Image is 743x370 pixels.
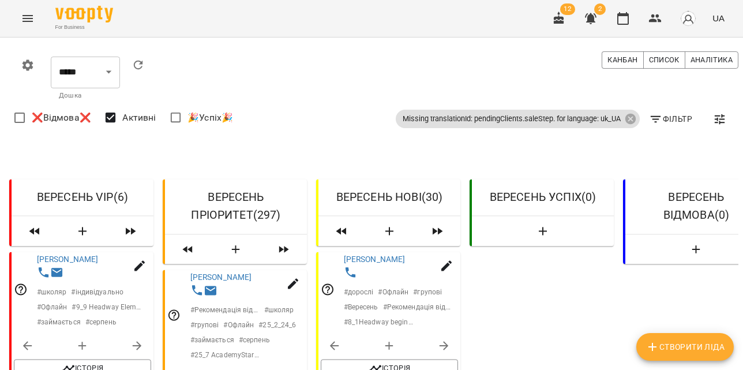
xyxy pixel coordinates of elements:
[85,317,117,327] p: # серпень
[211,239,261,260] button: Створити Ліда
[643,51,685,69] button: Список
[14,5,42,32] button: Menu
[190,350,260,360] p: # 25_7 AcademyStars1 Body have got
[321,282,335,296] svg: Відповідальний співробітник не заданий
[21,188,144,206] h6: ВЕРЕСЕНЬ VIP ( 6 )
[323,220,360,241] span: Пересунути лідів з колонки
[55,6,113,23] img: Voopty Logo
[636,333,734,361] button: Створити Ліда
[344,255,406,264] a: [PERSON_NAME]
[37,255,99,264] a: [PERSON_NAME]
[170,239,207,260] span: Пересунути лідів з колонки
[190,305,260,315] p: # Рекомендація від друзів знайомих тощо
[190,320,219,330] p: # групові
[55,24,113,31] span: For Business
[396,114,628,124] span: Missing translationId: pendingClients.saleStep. for language: uk_UA
[481,188,605,206] h6: ВЕРЕСЕНЬ УСПІХ ( 0 )
[37,317,81,327] p: # займається
[190,335,234,345] p: # займається
[378,287,408,297] p: # Офлайн
[649,54,680,66] span: Список
[174,188,298,225] h6: ВЕРЕСЕНЬ ПРІОРИТЕТ ( 297 )
[72,302,141,312] p: # 9_9 Headway Elementary comparativessuperlatives
[190,272,252,282] a: [PERSON_NAME]
[344,287,374,297] p: # дорослі
[32,111,91,125] span: ❌Відмова❌
[344,302,378,312] p: # Вересень
[646,340,725,354] span: Створити Ліда
[649,112,692,126] span: Фільтр
[344,317,413,327] p: # 8_1Headway beginner numbersto be
[680,10,696,27] img: avatar_s.png
[223,320,254,330] p: # Офлайн
[16,220,53,241] span: Пересунути лідів з колонки
[122,111,156,125] span: Активні
[383,302,452,312] p: # Рекомендація від друзів знайомих тощо
[59,90,112,102] p: Дошка
[560,3,575,15] span: 12
[14,282,28,296] svg: Відповідальний співробітник не заданий
[328,188,451,206] h6: ВЕРЕСЕНЬ НОВІ ( 30 )
[644,109,697,129] button: Фільтр
[265,239,302,260] span: Пересунути лідів з колонки
[239,335,270,345] p: # серпень
[607,54,637,66] span: Канбан
[167,308,181,322] svg: Відповідальний співробітник не заданий
[712,12,725,24] span: UA
[71,287,123,297] p: # індивідуально
[594,3,606,15] span: 2
[264,305,294,315] p: # школяр
[685,51,738,69] button: Аналітика
[112,220,149,241] span: Пересунути лідів з колонки
[419,220,456,241] span: Пересунути лідів з колонки
[691,54,733,66] span: Аналітика
[365,220,414,241] button: Створити Ліда
[258,320,296,330] p: # 25_2_24_6
[37,302,67,312] p: # Офлайн
[708,8,729,29] button: UA
[396,110,640,128] div: Missing translationId: pendingClients.saleStep. for language: uk_UA
[602,51,643,69] button: Канбан
[187,111,233,125] span: 🎉Успіх🎉
[37,287,67,297] p: # школяр
[58,220,107,241] button: Створити Ліда
[413,287,442,297] p: # групові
